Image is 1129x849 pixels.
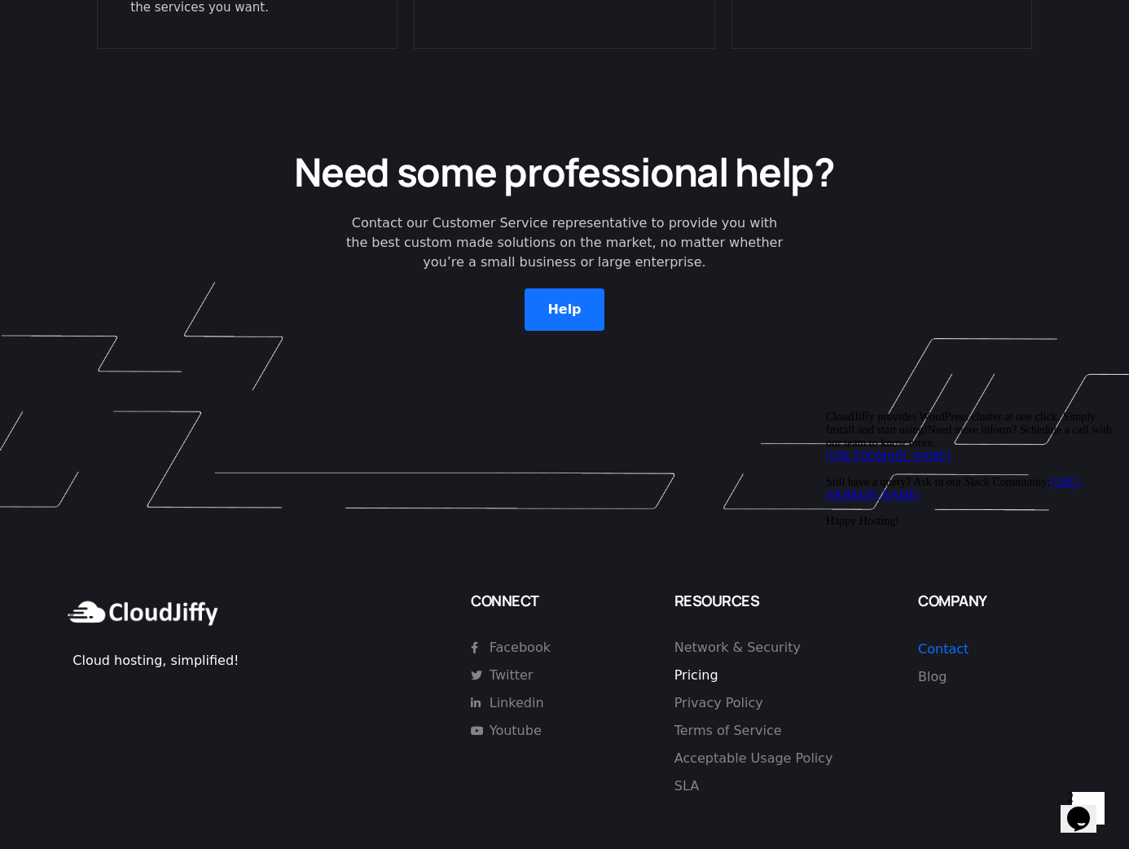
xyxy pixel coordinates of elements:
[674,638,890,658] a: Network & Security
[7,7,292,123] span: CloudJiffy provides WordPress cluster at one click. Simply Install and start using!Need more info...
[674,721,782,741] span: Terms of Service
[674,721,890,741] a: Terms of Service
[485,666,534,685] span: Twitter
[64,147,1064,197] h2: Need some professional help?
[674,638,801,658] span: Network & Security
[674,592,902,610] h4: RESOURCES
[7,46,130,58] a: [URL][DOMAIN_NAME]
[7,72,261,97] a: [URL][DOMAIN_NAME]
[674,749,833,768] span: Acceptable Usage Policy
[471,638,610,658] a: Facebook
[674,776,699,796] span: SLA
[72,651,455,671] div: Cloud hosting, simplified!
[485,638,551,658] span: Facebook
[674,666,890,685] a: Pricing
[471,721,610,741] a: Youtube
[819,404,1113,776] iframe: chat widget
[525,288,605,331] button: Help
[674,693,890,713] a: Privacy Policy
[471,666,610,685] a: Twitter
[674,749,890,768] a: Acceptable Usage Policy
[525,301,605,317] a: Help
[7,7,300,124] div: CloudJiffy provides WordPress cluster at one click. Simply Install and start using!Need more info...
[471,592,657,610] h4: CONNECT
[674,776,890,796] a: SLA
[340,213,789,272] div: Contact our Customer Service representative to provide you with the best custom made solutions on...
[674,693,763,713] span: Privacy Policy
[674,666,718,685] span: Pricing
[1061,784,1113,833] iframe: chat widget
[485,693,544,713] span: Linkedin
[485,721,542,741] span: Youtube
[471,693,610,713] a: Linkedin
